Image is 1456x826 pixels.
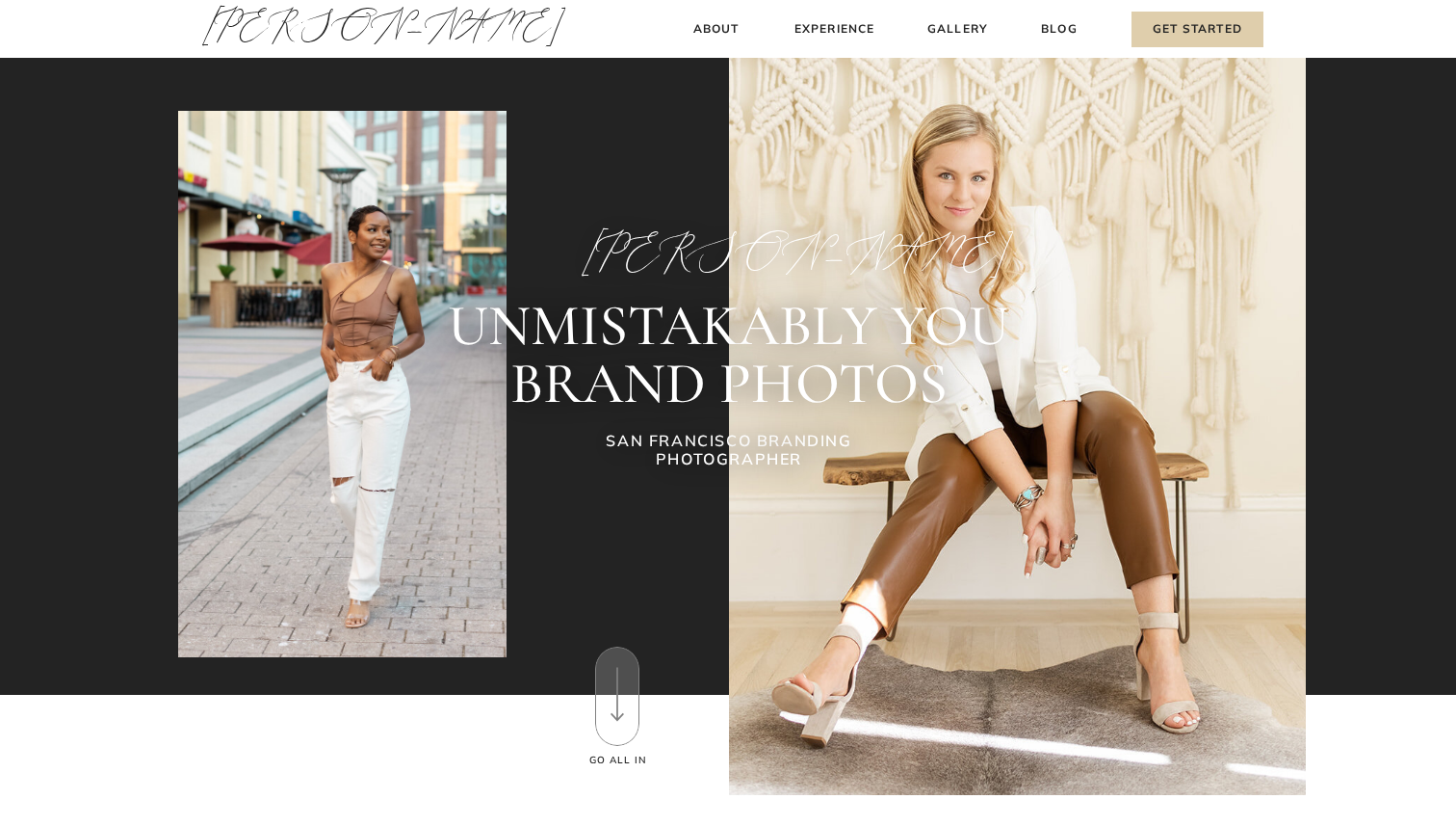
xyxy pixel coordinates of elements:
[792,19,877,40] a: Experience
[320,297,1137,413] h2: UNMISTAKABLY YOU BRAND PHOTOS
[1131,12,1263,47] a: Get Started
[552,432,906,474] h1: SAN FRANCISCO BRANDING PHOTOGRAPHER
[586,753,649,768] h3: Go All In
[688,19,744,40] a: About
[1037,19,1081,40] a: Blog
[582,229,876,274] h2: [PERSON_NAME]
[925,19,990,40] a: Gallery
